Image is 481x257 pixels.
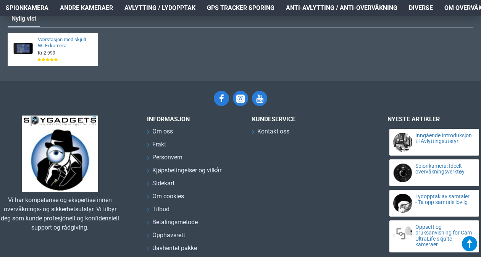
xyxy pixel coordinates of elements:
[415,163,472,175] a: Spionkamera: Ideelt overvåkningsverktøy
[415,133,472,145] a: Inngående Introduksjon til Avlyttingsutstyr
[147,231,185,244] a: Opphavsrett
[152,127,173,136] span: Om oss
[252,116,361,123] h3: Kundeservice
[8,11,40,26] a: Nylig vist
[415,224,472,248] a: Oppsett og bruksanvisning for Cam UltraLife skjulte kameraer
[152,166,221,175] span: Kjøpsbetingelser og vilkår
[147,205,169,218] a: Tilbud
[152,231,185,240] span: Opphavsrett
[38,37,93,50] a: Værstasjon med skjult Wi-Fi kamera
[286,3,397,13] span: Anti-avlytting / Anti-overvåkning
[152,205,169,214] span: Tilbud
[415,194,472,206] a: Lydopptak av samtaler - Ta opp samtale lovlig
[152,244,197,253] span: Uavhentet pakke
[147,244,197,257] a: Uavhentet pakke
[257,127,289,136] span: Kontakt oss
[124,3,195,13] span: Avlytting / Lydopptak
[147,192,184,205] a: Om cookies
[147,153,182,166] a: Personvern
[10,36,36,61] img: Værstasjon med skjult Wi-Fi kamera
[147,179,174,192] a: Sidekart
[60,3,113,13] span: Andre kameraer
[152,140,166,149] span: Frakt
[147,116,240,123] h3: INFORMASJON
[409,3,433,13] span: Diverse
[147,140,166,153] a: Frakt
[147,166,221,179] a: Kjøpsbetingelser og vilkår
[147,127,173,140] a: Om oss
[38,50,55,56] span: Kr 2 999
[147,218,198,231] a: Betalingsmetode
[207,3,274,13] span: GPS Tracker Sporing
[387,116,481,123] h3: Nyeste artikler
[6,3,48,13] span: Spionkamera
[152,218,198,227] span: Betalingsmetode
[22,116,98,192] img: SpyGadgets.no
[152,153,182,162] span: Personvern
[152,192,184,201] span: Om cookies
[152,179,174,188] span: Sidekart
[252,127,289,140] a: Kontakt oss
